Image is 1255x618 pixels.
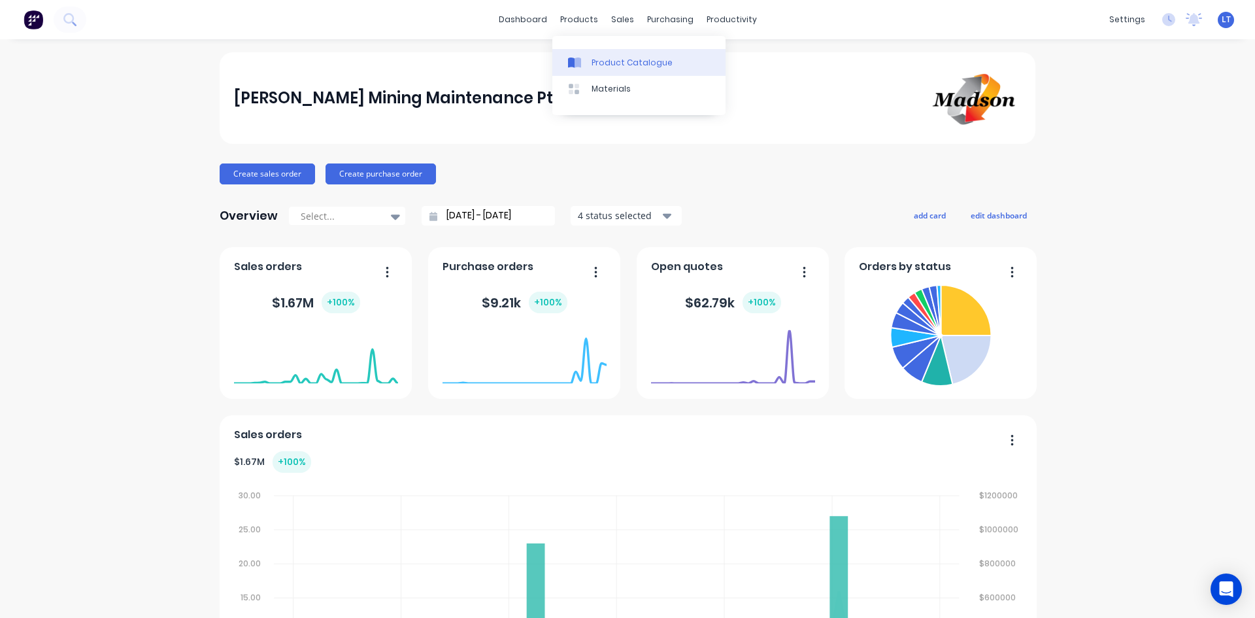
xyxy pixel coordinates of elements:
div: 4 status selected [578,209,660,222]
div: Overview [220,203,278,229]
button: edit dashboard [962,207,1035,224]
div: products [554,10,605,29]
span: Orders by status [859,259,951,275]
button: Create purchase order [326,163,436,184]
button: 4 status selected [571,206,682,226]
span: Open quotes [651,259,723,275]
span: LT [1222,14,1231,26]
div: $ 1.67M [272,292,360,313]
tspan: 30.00 [239,490,261,501]
button: Create sales order [220,163,315,184]
div: + 100 % [273,451,311,473]
div: $ 1.67M [234,451,311,473]
div: + 100 % [743,292,781,313]
div: $ 62.79k [685,292,781,313]
button: add card [905,207,954,224]
tspan: 15.00 [241,592,261,603]
div: settings [1103,10,1152,29]
a: Product Catalogue [552,49,726,75]
tspan: 20.00 [239,558,261,569]
div: + 100 % [529,292,567,313]
tspan: $600000 [980,592,1017,603]
img: Madson Mining Maintenance Pty Ltd [929,68,1021,129]
div: Product Catalogue [592,57,673,69]
tspan: $1200000 [980,490,1019,501]
a: dashboard [492,10,554,29]
span: Purchase orders [443,259,533,275]
img: Factory [24,10,43,29]
div: + 100 % [322,292,360,313]
div: Materials [592,83,631,95]
div: $ 9.21k [482,292,567,313]
div: productivity [700,10,763,29]
tspan: $800000 [980,558,1017,569]
div: purchasing [641,10,700,29]
tspan: $1000000 [980,524,1020,535]
a: Materials [552,76,726,102]
div: Open Intercom Messenger [1211,574,1242,605]
div: [PERSON_NAME] Mining Maintenance Pty Ltd [234,85,592,111]
tspan: 25.00 [239,524,261,535]
div: sales [605,10,641,29]
span: Sales orders [234,259,302,275]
